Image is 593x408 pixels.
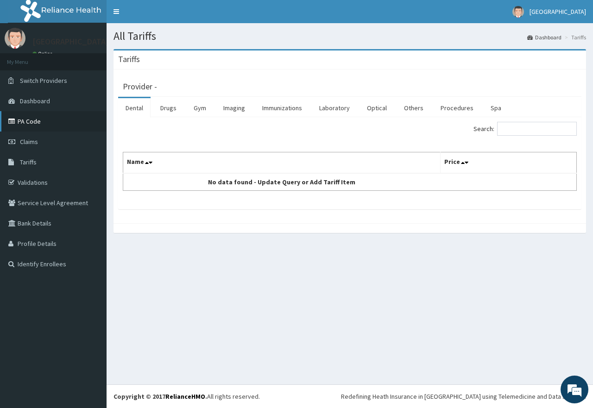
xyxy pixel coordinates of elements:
[5,28,25,49] img: User Image
[473,122,577,136] label: Search:
[32,50,55,57] a: Online
[512,6,524,18] img: User Image
[153,98,184,118] a: Drugs
[530,7,586,16] span: [GEOGRAPHIC_DATA]
[341,392,586,401] div: Redefining Heath Insurance in [GEOGRAPHIC_DATA] using Telemedicine and Data Science!
[433,98,481,118] a: Procedures
[562,33,586,41] li: Tariffs
[497,122,577,136] input: Search:
[123,82,157,91] h3: Provider -
[20,158,37,166] span: Tariffs
[20,138,38,146] span: Claims
[441,152,577,174] th: Price
[216,98,252,118] a: Imaging
[20,97,50,105] span: Dashboard
[312,98,357,118] a: Laboratory
[107,384,593,408] footer: All rights reserved.
[114,30,586,42] h1: All Tariffs
[165,392,205,401] a: RelianceHMO
[483,98,509,118] a: Spa
[186,98,214,118] a: Gym
[118,98,151,118] a: Dental
[123,173,441,191] td: No data found - Update Query or Add Tariff Item
[114,392,207,401] strong: Copyright © 2017 .
[360,98,394,118] a: Optical
[255,98,309,118] a: Immunizations
[118,55,140,63] h3: Tariffs
[527,33,561,41] a: Dashboard
[123,152,441,174] th: Name
[20,76,67,85] span: Switch Providers
[32,38,109,46] p: [GEOGRAPHIC_DATA]
[397,98,431,118] a: Others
